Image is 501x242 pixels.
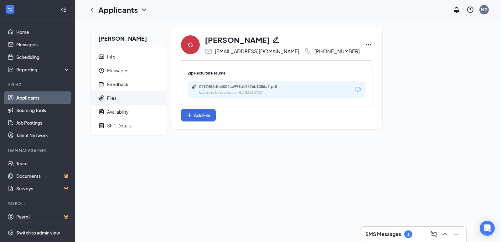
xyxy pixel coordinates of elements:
svg: ChevronUp [441,230,449,238]
div: Payroll [8,201,69,206]
svg: NoteActive [98,122,105,129]
div: Shift Details [107,122,132,129]
svg: Clock [98,67,105,74]
div: Files [107,95,116,101]
svg: Download [354,86,362,93]
svg: Email [205,48,212,55]
div: Reporting [16,66,70,73]
button: Minimize [451,229,461,239]
svg: ComposeMessage [430,230,437,238]
div: 1 [407,232,410,237]
svg: Report [98,81,105,87]
svg: Paperclip [98,95,105,101]
svg: Analysis [8,66,14,73]
h1: Applicants [98,4,138,15]
a: ReportFeedback [91,77,166,91]
div: Availability [107,109,129,115]
span: Messages [107,64,161,77]
a: PaperclipFiles [91,91,166,105]
h3: SMS Messages [365,231,401,238]
h1: [PERSON_NAME] [205,34,270,45]
a: NoteActiveAvailability [91,105,166,119]
div: Feedback [107,81,128,87]
svg: Notifications [453,6,460,13]
div: Hiring [8,82,69,87]
svg: ContactCard [98,54,105,60]
div: 0797483dfc4002cc999b12876b1086a7.pdf [199,84,287,89]
svg: NoteActive [98,109,105,115]
a: ClockMessages [91,64,166,77]
h2: [PERSON_NAME] [91,27,166,47]
div: Uploaded by applicant on [DATE] 11:57:07 [199,90,293,95]
button: ChevronUp [440,229,450,239]
div: G [188,40,193,49]
div: Info [107,54,116,60]
a: PayrollCrown [16,210,70,223]
button: Add FilePlus [181,109,216,121]
a: Talent Network [16,129,70,142]
div: [EMAIL_ADDRESS][DOMAIN_NAME] [215,48,299,54]
svg: QuestionInfo [467,6,474,13]
a: Job Postings [16,116,70,129]
a: Team [16,157,70,170]
a: Paperclip0797483dfc4002cc999b12876b1086a7.pdfUploaded by applicant on [DATE] 11:57:07 [192,84,293,95]
svg: Ellipses [365,41,372,49]
div: [PHONE_NUMBER] [314,48,360,54]
svg: Settings [8,229,14,236]
svg: Collapse [60,7,67,13]
svg: ChevronLeft [88,6,96,13]
a: NoteActiveShift Details [91,119,166,132]
div: Team Management [8,148,69,153]
a: ContactCardInfo [91,50,166,64]
div: Open Intercom Messenger [480,221,495,236]
div: M# [481,7,487,12]
div: Zip Recruiter Resume [188,70,365,76]
svg: ChevronDown [140,6,148,13]
svg: Phone [304,48,312,55]
a: Sourcing Tools [16,104,70,116]
svg: Pencil [272,36,280,44]
a: Scheduling [16,51,70,63]
svg: Paperclip [192,84,197,89]
svg: Plus [186,112,193,118]
a: DocumentsCrown [16,170,70,182]
button: ComposeMessage [429,229,439,239]
a: Messages [16,38,70,51]
svg: WorkstreamLogo [7,6,13,13]
div: Switch to admin view [16,229,60,236]
a: SurveysCrown [16,182,70,195]
a: Home [16,26,70,38]
svg: Minimize [452,230,460,238]
a: Applicants [16,91,70,104]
